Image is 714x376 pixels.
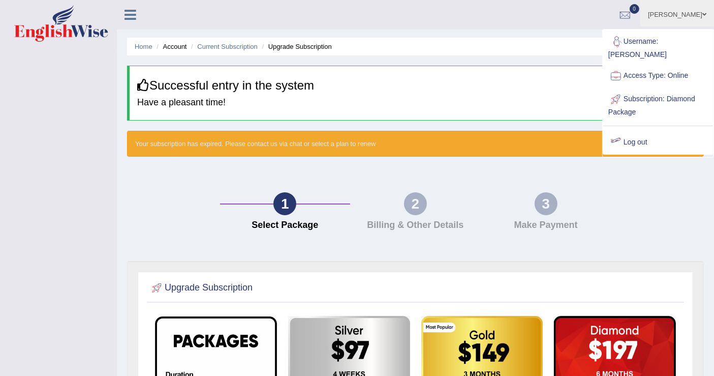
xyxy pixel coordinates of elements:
[135,43,152,50] a: Home
[603,64,713,88] a: Access Type: Online
[486,220,606,230] h4: Make Payment
[197,43,258,50] a: Current Subscription
[603,131,713,154] a: Log out
[260,42,332,51] li: Upgrade Subscription
[225,220,346,230] h4: Select Package
[137,79,696,92] h3: Successful entry in the system
[127,131,704,157] div: Your subscription has expired. Please contact us via chat or select a plan to renew
[404,192,427,215] div: 2
[630,4,640,14] span: 0
[149,280,253,296] h2: Upgrade Subscription
[355,220,476,230] h4: Billing & Other Details
[535,192,557,215] div: 3
[603,30,713,64] a: Username: [PERSON_NAME]
[137,98,696,108] h4: Have a pleasant time!
[273,192,296,215] div: 1
[154,42,187,51] li: Account
[603,88,713,122] a: Subscription: Diamond Package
